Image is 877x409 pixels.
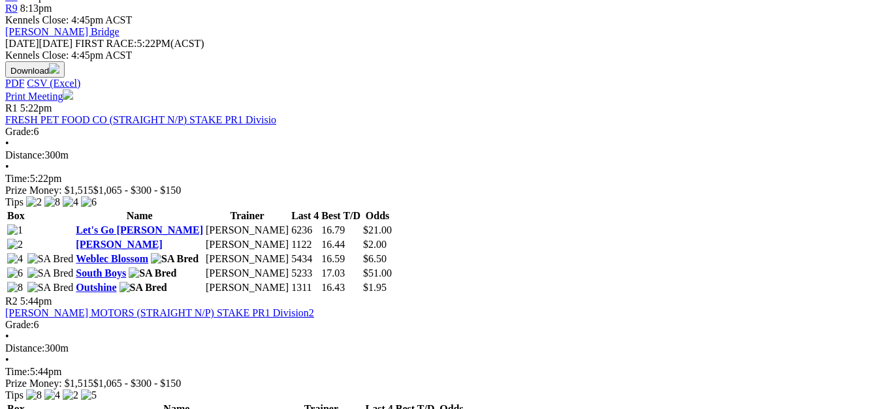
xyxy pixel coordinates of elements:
[5,173,872,185] div: 5:22pm
[5,307,314,318] a: [PERSON_NAME] MOTORS (STRAIGHT N/P) STAKE PR1 Division2
[20,3,52,14] span: 8:13pm
[151,253,199,265] img: SA Bred
[5,102,18,114] span: R1
[205,252,289,265] td: [PERSON_NAME]
[5,342,872,354] div: 300m
[5,331,9,342] span: •
[44,196,60,208] img: 8
[76,253,148,264] a: Weblec Blossom
[5,38,72,49] span: [DATE]
[5,319,34,330] span: Grade:
[20,295,52,307] span: 5:44pm
[363,267,392,279] span: $51.00
[27,78,80,89] a: CSV (Excel)
[5,342,44,354] span: Distance:
[321,238,361,251] td: 16.44
[120,282,167,294] img: SA Bred
[363,282,387,293] span: $1.95
[5,126,34,137] span: Grade:
[7,210,25,221] span: Box
[5,61,65,78] button: Download
[75,209,204,222] th: Name
[5,50,872,61] div: Kennels Close: 4:45pm ACST
[321,209,361,222] th: Best T/D
[5,78,24,89] a: PDF
[27,282,74,294] img: SA Bred
[26,389,42,401] img: 8
[363,224,392,235] span: $21.00
[7,282,23,294] img: 8
[49,63,59,74] img: download.svg
[5,149,44,160] span: Distance:
[76,267,126,279] a: South Boys
[27,253,74,265] img: SA Bred
[76,239,162,250] a: [PERSON_NAME]
[291,281,319,294] td: 1311
[205,267,289,280] td: [PERSON_NAME]
[5,114,276,125] a: FRESH PET FOOD CO (STRAIGHT N/P) STAKE PR1 Divisio
[291,238,319,251] td: 1122
[5,185,872,196] div: Prize Money: $1,515
[5,91,73,102] a: Print Meeting
[76,224,203,235] a: Let's Go [PERSON_NAME]
[27,267,74,279] img: SA Bred
[321,252,361,265] td: 16.59
[5,161,9,172] span: •
[5,366,30,377] span: Time:
[205,224,289,237] td: [PERSON_NAME]
[5,78,872,89] div: Download
[63,89,73,100] img: printer.svg
[7,224,23,236] img: 1
[5,149,872,161] div: 300m
[5,14,132,25] span: Kennels Close: 4:45pm ACST
[26,196,42,208] img: 2
[205,209,289,222] th: Trainer
[291,209,319,222] th: Last 4
[363,253,387,264] span: $6.50
[75,38,204,49] span: 5:22PM(ACST)
[321,281,361,294] td: 16.43
[5,138,9,149] span: •
[44,389,60,401] img: 4
[63,389,78,401] img: 2
[93,185,182,196] span: $1,065 - $300 - $150
[5,196,24,207] span: Tips
[321,224,361,237] td: 16.79
[5,354,9,365] span: •
[362,209,392,222] th: Odds
[291,252,319,265] td: 5434
[93,378,182,389] span: $1,065 - $300 - $150
[75,38,136,49] span: FIRST RACE:
[5,319,872,331] div: 6
[7,239,23,250] img: 2
[7,267,23,279] img: 6
[205,281,289,294] td: [PERSON_NAME]
[7,253,23,265] img: 4
[291,267,319,280] td: 5233
[321,267,361,280] td: 17.03
[20,102,52,114] span: 5:22pm
[76,282,116,293] a: Outshine
[5,126,872,138] div: 6
[5,295,18,307] span: R2
[5,26,120,37] a: [PERSON_NAME] Bridge
[5,389,24,401] span: Tips
[5,173,30,184] span: Time:
[5,3,18,14] a: R9
[81,389,97,401] img: 5
[5,366,872,378] div: 5:44pm
[5,38,39,49] span: [DATE]
[129,267,176,279] img: SA Bred
[5,378,872,389] div: Prize Money: $1,515
[63,196,78,208] img: 4
[81,196,97,208] img: 6
[205,238,289,251] td: [PERSON_NAME]
[291,224,319,237] td: 6236
[363,239,387,250] span: $2.00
